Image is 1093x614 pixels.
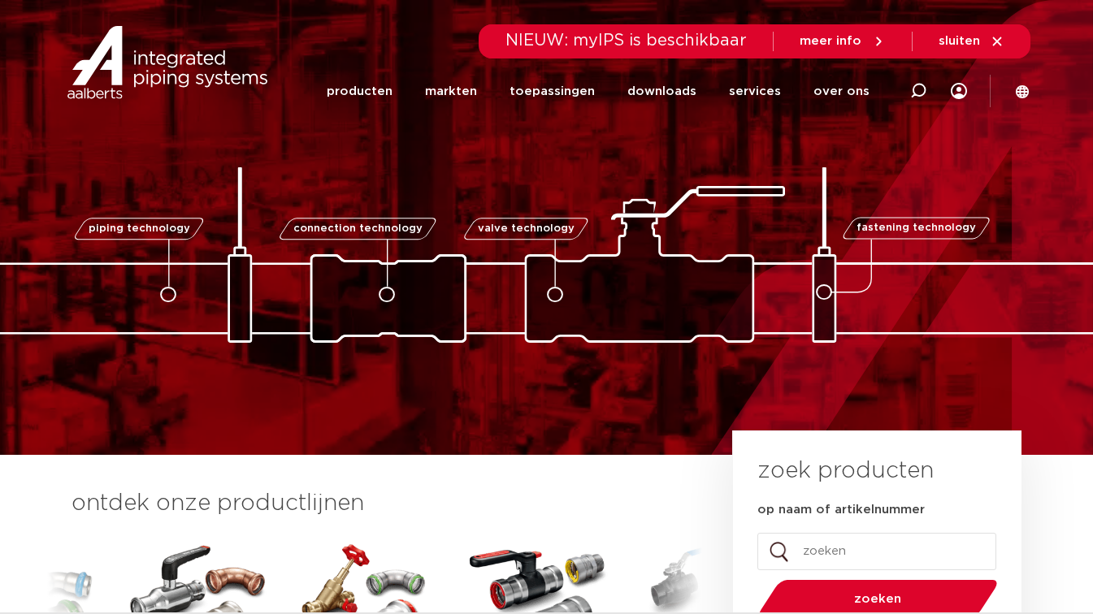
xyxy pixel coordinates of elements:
input: zoeken [757,533,996,570]
h3: ontdek onze productlijnen [72,487,678,520]
span: meer info [800,35,861,47]
nav: Menu [327,60,870,123]
a: services [729,60,781,123]
span: zoeken [800,593,956,605]
a: producten [327,60,393,123]
span: fastening technology [857,223,976,234]
h3: zoek producten [757,455,934,487]
a: markten [425,60,477,123]
span: piping technology [89,223,190,234]
label: op naam of artikelnummer [757,502,925,518]
a: toepassingen [510,60,595,123]
span: NIEUW: myIPS is beschikbaar [505,32,747,49]
a: over ons [813,60,870,123]
span: sluiten [939,35,980,47]
a: meer info [800,34,886,49]
span: valve technology [478,223,575,234]
a: sluiten [939,34,1004,49]
span: connection technology [293,223,422,234]
a: downloads [627,60,696,123]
